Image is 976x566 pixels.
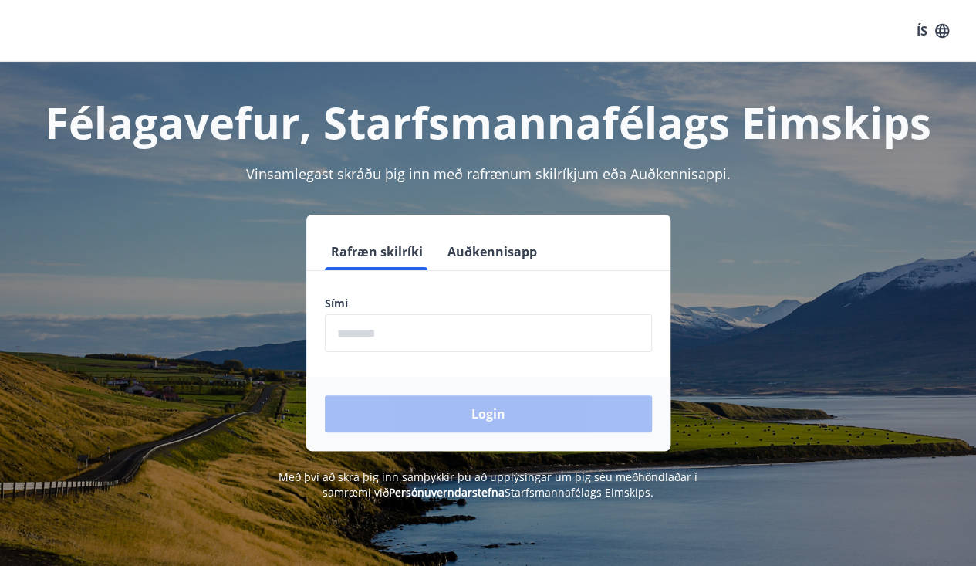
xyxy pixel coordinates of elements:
label: Sími [325,296,652,311]
span: Með því að skrá þig inn samþykkir þú að upplýsingar um þig séu meðhöndlaðar í samræmi við Starfsm... [279,469,697,500]
button: Rafræn skilríki [325,233,429,270]
button: ÍS [908,17,957,45]
button: Auðkennisapp [441,233,543,270]
span: Vinsamlegast skráðu þig inn með rafrænum skilríkjum eða Auðkennisappi. [246,164,731,183]
h1: Félagavefur, Starfsmannafélags Eimskips [19,93,957,151]
a: Persónuverndarstefna [389,485,505,500]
